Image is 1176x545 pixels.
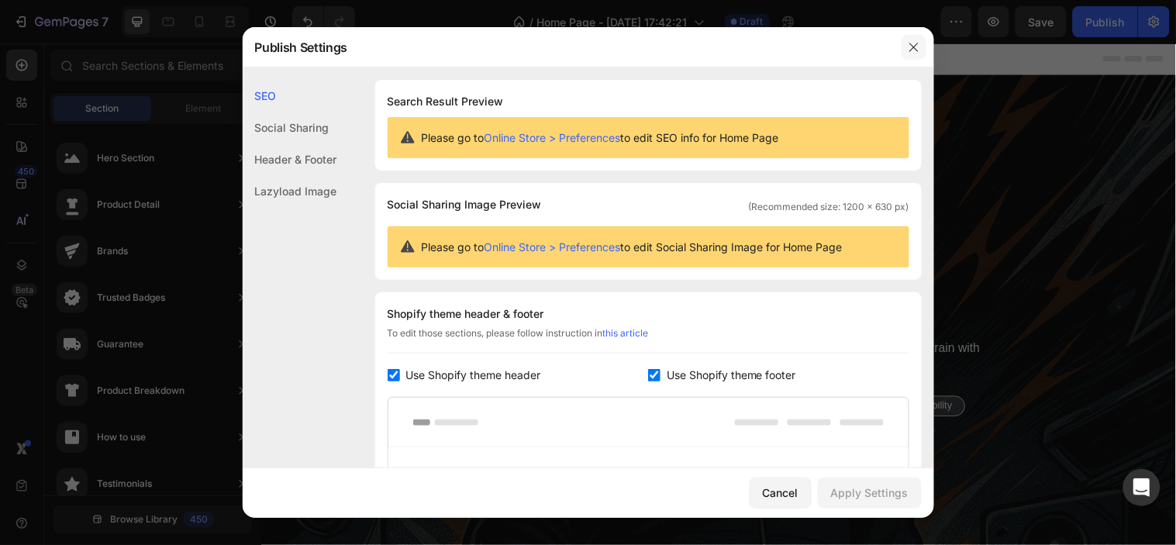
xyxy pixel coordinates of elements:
[366,362,448,375] p: Maximum Comfort
[388,305,909,323] div: Shopify theme header & footer
[243,27,894,67] div: Publish Settings
[750,478,812,509] button: Cancel
[667,366,796,385] span: Use Shopify theme footer
[818,478,922,509] button: Apply Settings
[831,485,909,501] div: Apply Settings
[485,240,621,254] a: Online Store > Preferences
[485,131,621,144] a: Online Store > Preferences
[422,129,779,146] span: Please go to to edit SEO info for Home Page
[603,362,703,375] p: Long-lasting Durability
[428,404,503,420] div: Explore Now
[243,80,337,112] div: SEO
[603,327,649,339] a: this article
[481,362,571,375] p: Exceptional Support
[243,143,337,175] div: Header & Footer
[1123,469,1160,506] div: Open Intercom Messenger
[188,301,743,338] p: Discover our latest running shoes with advanced air technology soles. Conquer every terrain with ...
[388,326,909,354] div: To edit those sections, please follow instruction in
[227,362,333,375] p: Enhanced Performance
[186,172,744,290] h2: Running becomes a shared adventure
[388,92,909,111] h1: Search Result Preview
[402,398,529,426] button: Explore Now
[243,175,337,207] div: Lazyload Image
[401,434,547,450] p: 30-day money back guarantee
[749,200,909,214] span: (Recommended size: 1200 x 630 px)
[763,485,798,501] div: Cancel
[406,366,541,385] span: Use Shopify theme header
[422,239,843,255] span: Please go to to edit Social Sharing Image for Home Page
[388,195,542,214] span: Social Sharing Image Preview
[243,112,337,143] div: Social Sharing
